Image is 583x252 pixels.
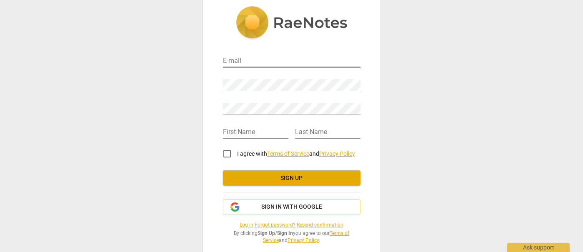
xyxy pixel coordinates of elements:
a: Forgot password? [255,222,295,228]
a: Terms of Service [263,230,349,243]
span: | | [223,222,360,229]
a: Terms of Service [267,150,309,157]
a: Privacy Policy [288,237,319,243]
button: Sign in with Google [223,199,360,215]
div: Ask support [507,243,570,252]
span: Sign in with Google [261,203,322,211]
img: 5ac2273c67554f335776073100b6d88f.svg [236,6,348,40]
b: Sign In [277,230,293,236]
a: Privacy Policy [319,150,355,157]
span: I agree with and [237,150,355,157]
span: By clicking / you agree to our and . [223,230,360,244]
a: Log in [240,222,253,228]
a: Resend confirmation [297,222,343,228]
span: Sign up [230,174,354,182]
button: Sign up [223,170,360,185]
b: Sign Up [258,230,275,236]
